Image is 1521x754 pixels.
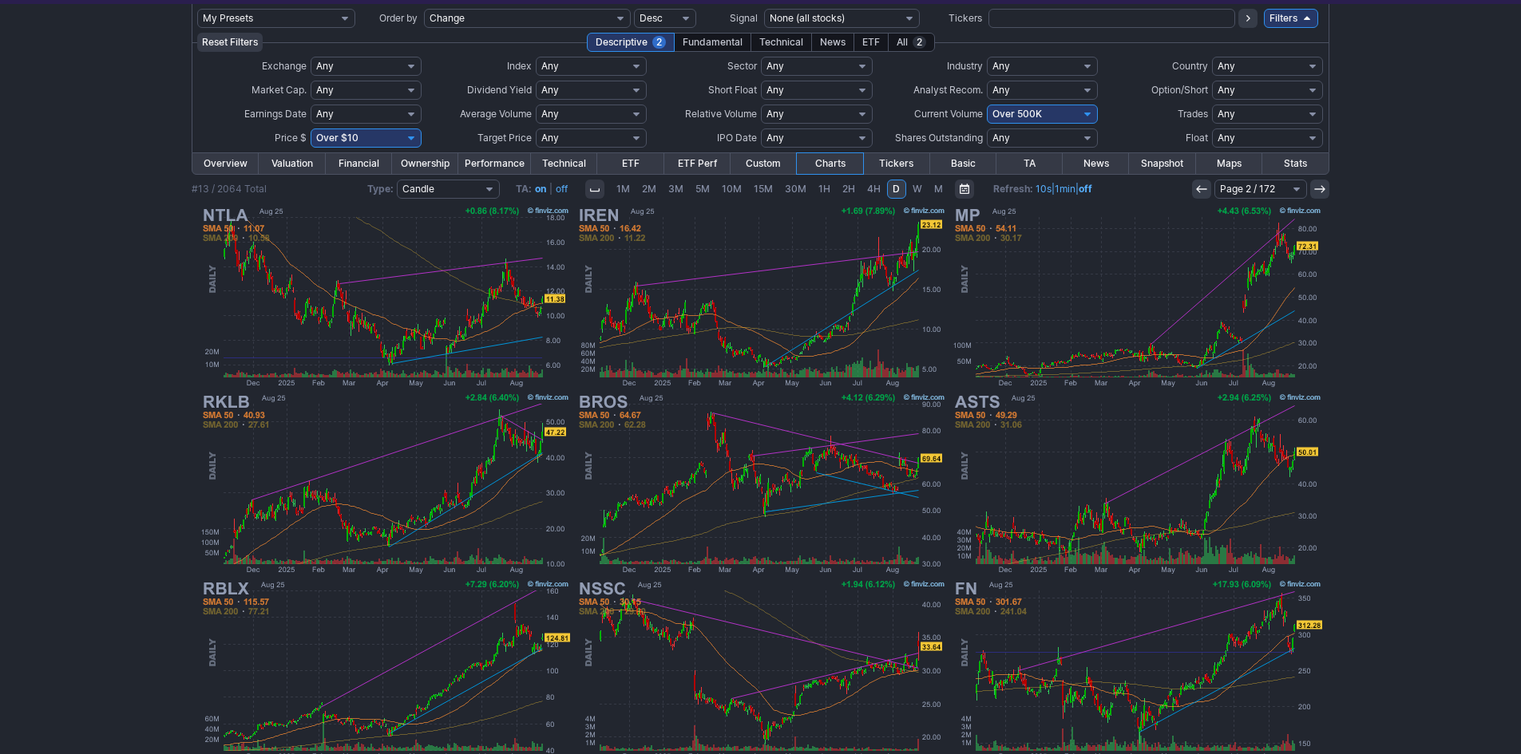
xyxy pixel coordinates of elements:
span: 10M [722,183,742,195]
span: D [893,183,900,195]
span: 3M [668,183,683,195]
a: 30M [779,180,812,199]
a: Filters [1264,9,1318,28]
span: 15M [754,183,773,195]
a: 3M [663,180,689,199]
img: MP - MP Materials Corporation - Stock Price Chart [950,203,1324,390]
span: Option/Short [1151,84,1208,96]
a: 4H [862,180,886,199]
a: 1M [611,180,636,199]
span: | [549,183,553,195]
span: Order by [379,12,418,24]
a: Maps [1196,153,1262,174]
span: Target Price [477,132,532,144]
a: 10M [716,180,747,199]
a: 10s [1036,183,1052,195]
span: 2 [913,36,926,49]
button: Interval [585,180,604,199]
a: 1H [813,180,836,199]
span: Signal [730,12,758,24]
img: RKLB - Rocket Lab Corp - Stock Price Chart [198,390,572,577]
span: 1M [616,183,630,195]
span: Current Volume [914,108,983,120]
span: Short Float [708,84,757,96]
a: 15M [748,180,778,199]
a: on [535,183,546,195]
span: IPO Date [717,132,757,144]
a: ETF Perf [664,153,731,174]
a: Stats [1262,153,1329,174]
div: All [888,33,935,52]
a: off [556,183,568,195]
a: Technical [531,153,597,174]
span: 5M [695,183,710,195]
img: NTLA - Intellia Therapeutics Inc - Stock Price Chart [198,203,572,390]
a: News [1063,153,1129,174]
a: M [929,180,949,199]
span: Float [1186,132,1208,144]
span: Trades [1178,108,1208,120]
div: Technical [751,33,812,52]
b: Type: [367,183,394,195]
div: ETF [854,33,889,52]
span: 2H [842,183,855,195]
b: TA: [516,183,532,195]
span: Average Volume [460,108,532,120]
span: W [913,183,922,195]
div: News [811,33,854,52]
a: 2H [837,180,861,199]
span: Industry [947,60,983,72]
span: Tickers [949,12,982,24]
span: M [934,183,943,195]
a: Charts [797,153,863,174]
div: #13 / 2064 Total [192,181,267,197]
span: 1H [818,183,830,195]
button: Reset Filters [197,33,263,52]
a: Valuation [259,153,325,174]
b: Refresh: [993,183,1033,195]
img: IREN - IREN Ltd - Stock Price Chart [574,203,948,390]
span: 2 [652,36,666,49]
img: BROS - Dutch Bros Inc - Stock Price Chart [574,390,948,577]
div: Fundamental [674,33,751,52]
span: 2M [642,183,656,195]
a: Financial [326,153,392,174]
button: Range [955,180,974,199]
a: Snapshot [1129,153,1195,174]
a: W [907,180,928,199]
span: Sector [727,60,757,72]
span: Country [1172,60,1208,72]
span: Exchange [262,60,307,72]
span: 30M [785,183,806,195]
span: Market Cap. [252,84,307,96]
a: Tickers [863,153,929,174]
span: Price $ [275,132,307,144]
span: | | [993,181,1092,197]
span: Dividend Yield [467,84,532,96]
span: Analyst Recom. [913,84,983,96]
a: D [887,180,906,199]
a: ETF [597,153,663,174]
span: Shares Outstanding [895,132,983,144]
a: 5M [690,180,715,199]
a: Ownership [392,153,458,174]
a: Custom [731,153,797,174]
span: 4H [867,183,881,195]
span: Index [507,60,532,72]
a: TA [996,153,1063,174]
a: Overview [192,153,259,174]
img: ASTS - AST SpaceMobile Inc - Stock Price Chart [950,390,1324,577]
a: 1min [1055,183,1075,195]
div: Descriptive [587,33,675,52]
span: Earnings Date [244,108,307,120]
a: 2M [636,180,662,199]
a: Performance [458,153,531,174]
span: Relative Volume [685,108,757,120]
a: off [1079,183,1092,195]
a: Basic [930,153,996,174]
